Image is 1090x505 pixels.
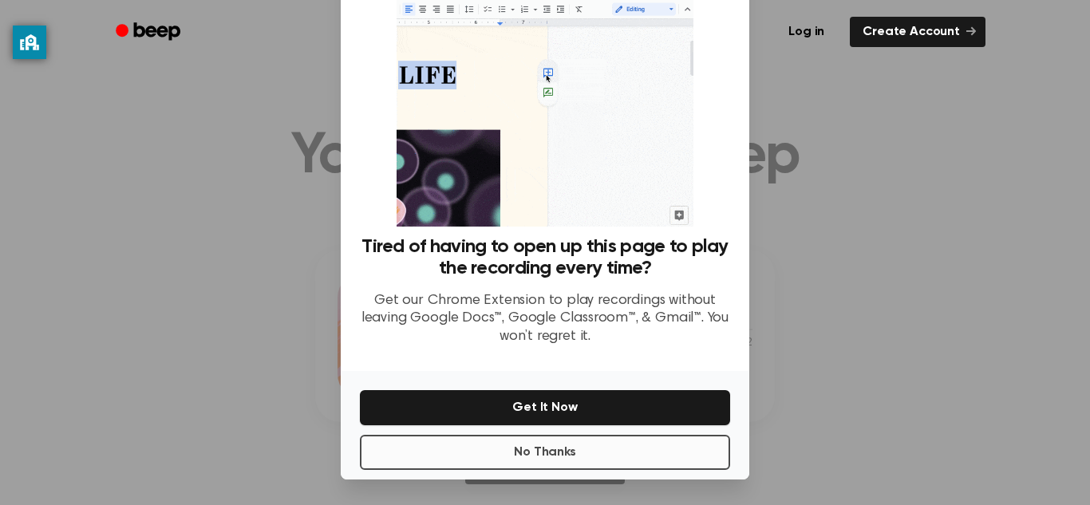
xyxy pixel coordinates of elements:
[13,26,46,59] button: privacy banner
[105,17,195,48] a: Beep
[360,435,730,470] button: No Thanks
[772,14,840,50] a: Log in
[360,292,730,346] p: Get our Chrome Extension to play recordings without leaving Google Docs™, Google Classroom™, & Gm...
[360,236,730,279] h3: Tired of having to open up this page to play the recording every time?
[360,390,730,425] button: Get It Now
[850,17,985,47] a: Create Account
